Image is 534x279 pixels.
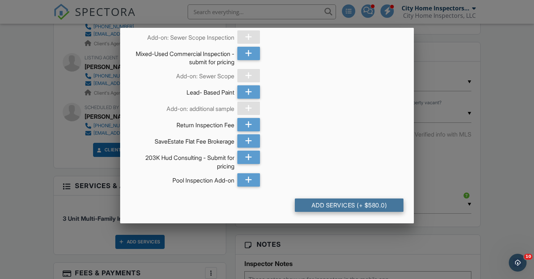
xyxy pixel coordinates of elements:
iframe: Intercom live chat [509,254,527,272]
span: 10 [524,254,533,260]
div: SaveEstate Flat Fee Brokerage [131,134,234,145]
div: Add-on: additional sample [131,102,234,113]
div: 203K Hud Consulting - Submit for pricing [131,151,234,170]
div: Return Inspection Fee [131,118,234,129]
div: Pool Inspection Add-on [131,173,234,184]
div: Lead- Based Paint [131,85,234,96]
div: Add-on: Sewer Scope Inspection [131,30,234,42]
div: Mixed-Used Commercial Inspection - submit for pricing [131,47,234,66]
div: Add Services (+ $580.0) [295,198,403,212]
div: Add-on: Sewer Scope [131,69,234,80]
